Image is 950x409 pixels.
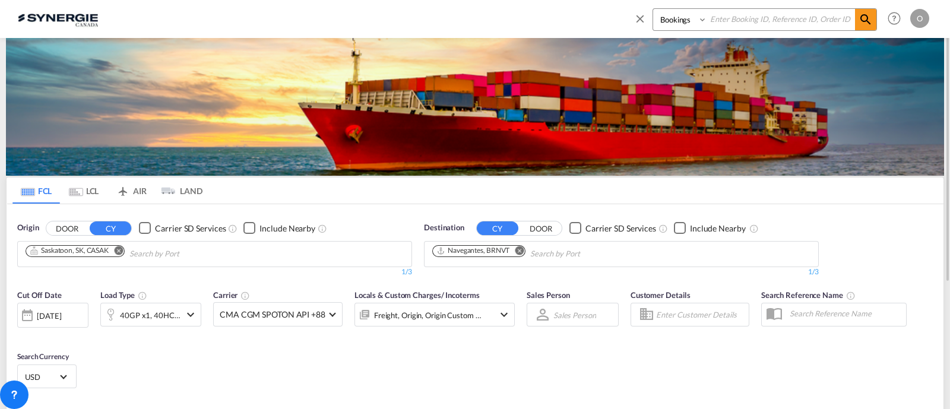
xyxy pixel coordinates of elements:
[139,222,226,234] md-checkbox: Checkbox No Ink
[155,177,202,204] md-tab-item: LAND
[846,291,856,300] md-icon: Your search will be saved by the below given name
[228,224,237,233] md-icon: Unchecked: Search for CY (Container Yard) services for all selected carriers.Checked : Search for...
[17,222,39,234] span: Origin
[17,326,26,343] md-datepicker: Select
[354,303,515,326] div: Freight Origin Origin Custom Destination Destination Custom Factory Stuffingicon-chevron-down
[259,223,315,234] div: Include Nearby
[910,9,929,28] div: O
[436,246,509,256] div: Navegantes, BRNVT
[37,310,61,321] div: [DATE]
[477,221,518,235] button: CY
[430,242,648,264] md-chips-wrap: Chips container. Use arrow keys to select chips.
[658,224,668,233] md-icon: Unchecked: Search for CY (Container Yard) services for all selected carriers.Checked : Search for...
[129,245,242,264] input: Chips input.
[30,246,109,256] div: Saskatoon, SK, CASAK
[497,307,511,322] md-icon: icon-chevron-down
[552,306,597,324] md-select: Sales Person
[18,5,98,32] img: 1f56c880d42311ef80fc7dca854c8e59.png
[374,307,482,324] div: Freight Origin Origin Custom Destination Destination Custom Factory Stuffing
[24,242,247,264] md-chips-wrap: Chips container. Use arrow keys to select chips.
[784,305,906,322] input: Search Reference Name
[138,291,147,300] md-icon: icon-information-outline
[6,38,944,176] img: LCL+%26+FCL+BACKGROUND.png
[17,352,69,361] span: Search Currency
[17,303,88,328] div: [DATE]
[507,246,525,258] button: Remove
[25,372,58,382] span: USD
[707,9,855,30] input: Enter Booking ID, Reference ID, Order ID
[436,246,512,256] div: Press delete to remove this chip.
[855,9,876,30] span: icon-magnify
[634,12,647,25] md-icon: icon-close
[46,221,88,235] button: DOOR
[116,184,130,193] md-icon: icon-airplane
[106,246,124,258] button: Remove
[761,290,856,300] span: Search Reference Name
[318,224,327,233] md-icon: Unchecked: Ignores neighbouring ports when fetching rates.Checked : Includes neighbouring ports w...
[424,267,819,277] div: 1/3
[631,290,691,300] span: Customer Details
[183,307,198,322] md-icon: icon-chevron-down
[240,291,250,300] md-icon: The selected Trucker/Carrierwill be displayed in the rate results If the rates are from another f...
[100,290,147,300] span: Load Type
[749,224,759,233] md-icon: Unchecked: Ignores neighbouring ports when fetching rates.Checked : Includes neighbouring ports w...
[120,307,180,324] div: 40GP x1 40HC x1
[441,290,480,300] span: / Incoterms
[12,177,60,204] md-tab-item: FCL
[859,12,873,27] md-icon: icon-magnify
[24,368,70,385] md-select: Select Currency: $ USDUnited States Dollar
[674,222,746,234] md-checkbox: Checkbox No Ink
[530,245,643,264] input: Chips input.
[30,246,111,256] div: Press delete to remove this chip.
[884,8,904,28] span: Help
[884,8,910,30] div: Help
[569,222,656,234] md-checkbox: Checkbox No Ink
[690,223,746,234] div: Include Nearby
[60,177,107,204] md-tab-item: LCL
[220,309,325,321] span: CMA CGM SPOTON API +88
[107,177,155,204] md-tab-item: AIR
[520,221,562,235] button: DOOR
[12,177,202,204] md-pagination-wrapper: Use the left and right arrow keys to navigate between tabs
[354,290,480,300] span: Locals & Custom Charges
[100,303,201,326] div: 40GP x1 40HC x1icon-chevron-down
[527,290,570,300] span: Sales Person
[243,222,315,234] md-checkbox: Checkbox No Ink
[155,223,226,234] div: Carrier SD Services
[585,223,656,234] div: Carrier SD Services
[656,306,745,324] input: Enter Customer Details
[90,221,131,235] button: CY
[17,267,412,277] div: 1/3
[17,290,62,300] span: Cut Off Date
[634,8,653,37] span: icon-close
[213,290,250,300] span: Carrier
[424,222,464,234] span: Destination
